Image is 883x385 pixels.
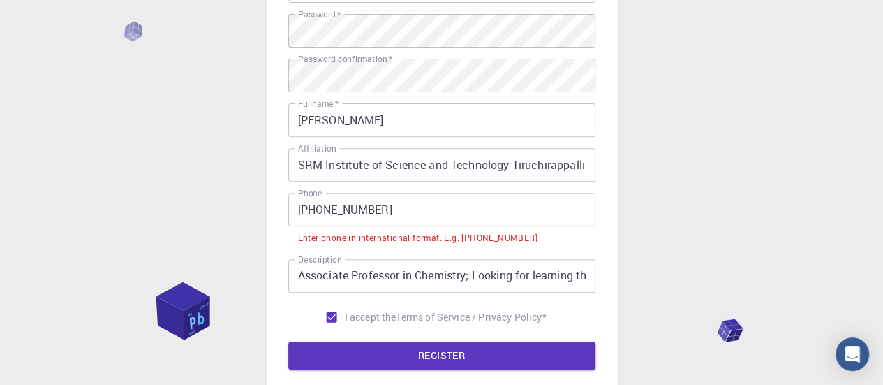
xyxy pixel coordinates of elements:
label: Password [298,8,341,20]
label: Description [298,254,342,266]
label: Password confirmation [298,53,392,65]
span: I accept the [345,310,396,324]
div: Enter phone in international format. E.g. [PHONE_NUMBER] [298,231,537,245]
label: Fullname [298,98,339,110]
div: Open Intercom Messenger [836,337,869,371]
a: Terms of Service / Privacy Policy* [396,310,546,324]
p: Terms of Service / Privacy Policy * [396,310,546,324]
button: REGISTER [288,342,595,370]
label: Phone [298,187,322,199]
label: Affiliation [298,143,336,154]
